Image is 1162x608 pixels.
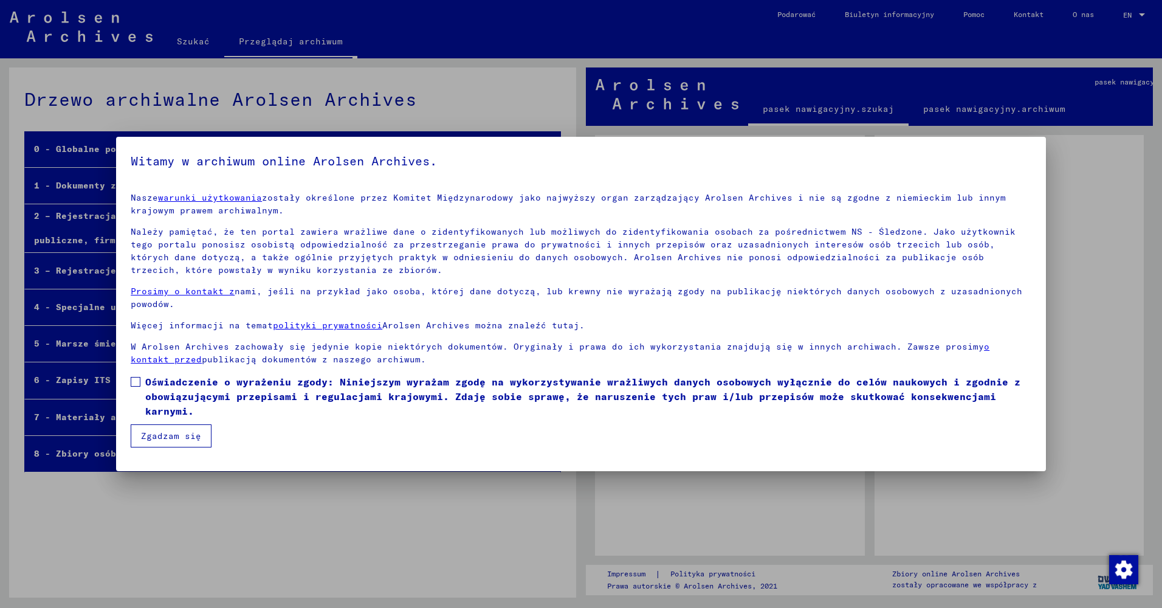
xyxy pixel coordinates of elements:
[131,285,1031,311] p: nami, jeśli na przykład jako osoba, której dane dotyczą, lub krewny nie wyrażają zgody na publika...
[131,192,1031,217] p: Nasze zostały określone przez Komitet Międzynarodowy jako najwyższy organ zarządzający Arolsen Ar...
[131,340,1031,366] p: W Arolsen Archives zachowały się jedynie kopie niektórych dokumentów. Oryginały i prawa do ich wy...
[273,320,382,331] a: polityki prywatności
[145,376,1020,417] font: Oświadczenie o wyrażeniu zgody: Niniejszym wyrażam zgodę na wykorzystywanie wrażliwych danych oso...
[131,151,1031,171] h5: Witamy w archiwum online Arolsen Archives.
[131,226,1031,277] p: Należy pamiętać, że ten portal zawiera wrażliwe dane o zidentyfikowanych lub możliwych do zidenty...
[1109,555,1138,584] img: Zmienianie zgody
[131,286,235,297] a: Prosimy o kontakt z
[158,192,262,203] a: warunki użytkowania
[131,319,1031,332] p: Więcej informacji na temat Arolsen Archives można znaleźć tutaj.
[131,424,211,447] button: Zgadzam się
